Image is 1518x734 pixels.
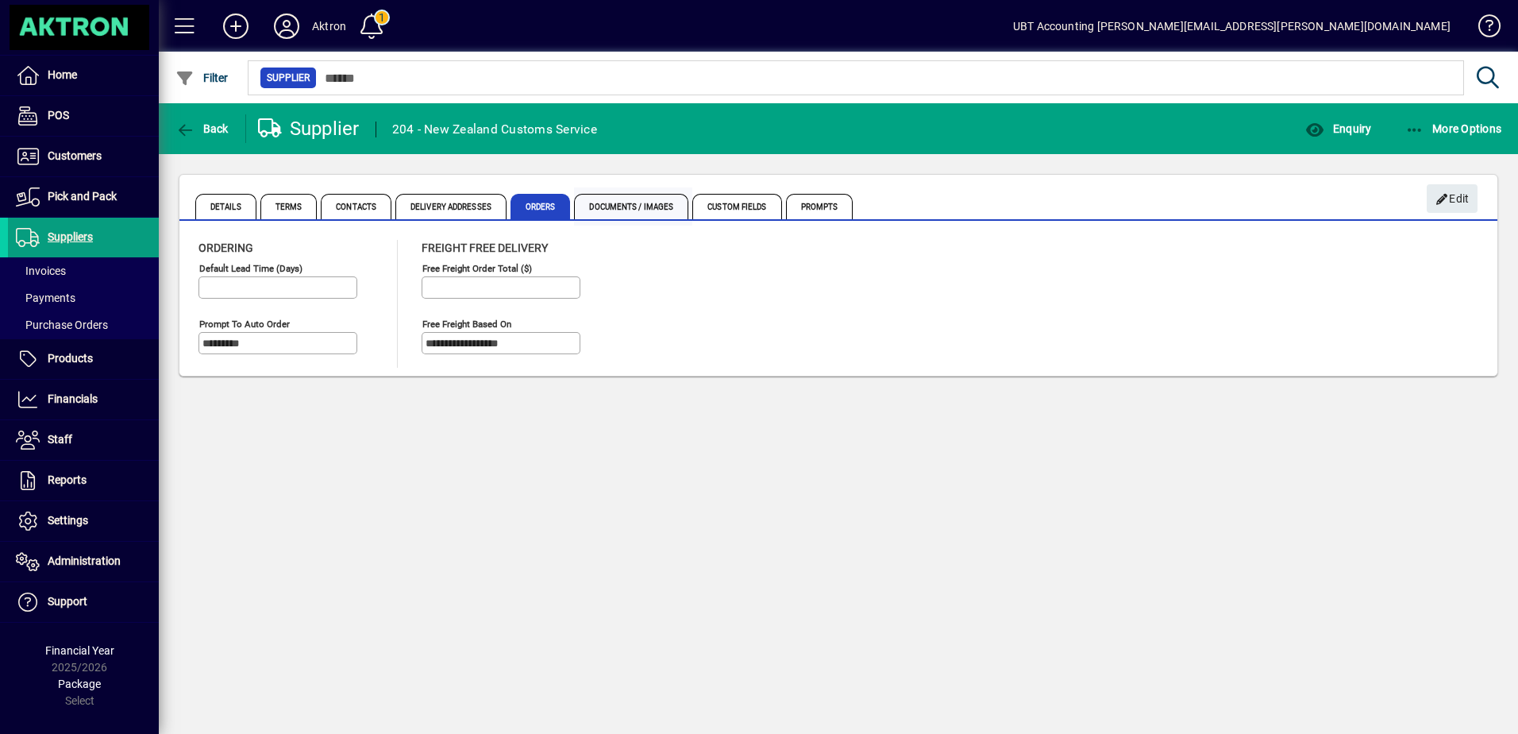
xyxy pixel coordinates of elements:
button: Profile [261,12,312,41]
div: Supplier [258,116,360,141]
mat-label: Prompt to auto order [199,319,290,330]
button: Add [210,12,261,41]
span: Contacts [321,194,391,219]
a: Staff [8,420,159,460]
span: Details [195,194,256,219]
button: Back [171,114,233,143]
span: Settings [48,514,88,527]
span: Delivery Addresses [395,194,507,219]
span: Customers [48,149,102,162]
span: Back [175,122,229,135]
span: Financials [48,392,98,405]
a: Financials [8,380,159,419]
div: 204 - New Zealand Customs Service [392,117,597,142]
span: Financial Year [45,644,114,657]
span: Edit [1435,186,1470,212]
span: Suppliers [48,230,93,243]
app-page-header-button: Back [159,114,246,143]
span: Terms [260,194,318,219]
a: Products [8,339,159,379]
span: Home [48,68,77,81]
button: Filter [171,64,233,92]
span: Invoices [16,265,66,277]
button: More Options [1401,114,1506,143]
span: Orders [510,194,571,219]
a: Invoices [8,257,159,284]
span: Enquiry [1305,122,1371,135]
div: Aktron [312,14,346,39]
a: Home [8,56,159,95]
a: Customers [8,137,159,176]
span: Staff [48,433,72,446]
mat-label: Default lead time (days) [199,263,302,274]
span: Ordering [198,241,253,254]
span: Package [58,678,101,690]
a: Purchase Orders [8,311,159,338]
a: Knowledge Base [1466,3,1498,55]
a: Pick and Pack [8,177,159,217]
span: Prompts [786,194,853,219]
a: Settings [8,501,159,541]
span: Freight Free Delivery [422,241,548,254]
a: Administration [8,542,159,581]
button: Enquiry [1301,114,1375,143]
span: Purchase Orders [16,319,108,331]
span: Pick and Pack [48,190,117,203]
span: Supplier [267,70,310,86]
span: Filter [175,71,229,84]
mat-label: Free freight based on [422,319,511,330]
span: Reports [48,473,87,486]
span: Administration [48,554,121,567]
span: Payments [16,292,75,304]
span: Products [48,352,93,365]
a: Reports [8,461,159,500]
mat-label: Free freight order total ($) [422,263,532,274]
span: Custom Fields [692,194,781,219]
a: POS [8,96,159,136]
a: Support [8,582,159,622]
span: Support [48,595,87,608]
button: Edit [1427,184,1478,213]
div: UBT Accounting [PERSON_NAME][EMAIL_ADDRESS][PERSON_NAME][DOMAIN_NAME] [1013,14,1451,39]
span: Documents / Images [574,194,688,219]
a: Payments [8,284,159,311]
span: POS [48,109,69,122]
span: More Options [1405,122,1502,135]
